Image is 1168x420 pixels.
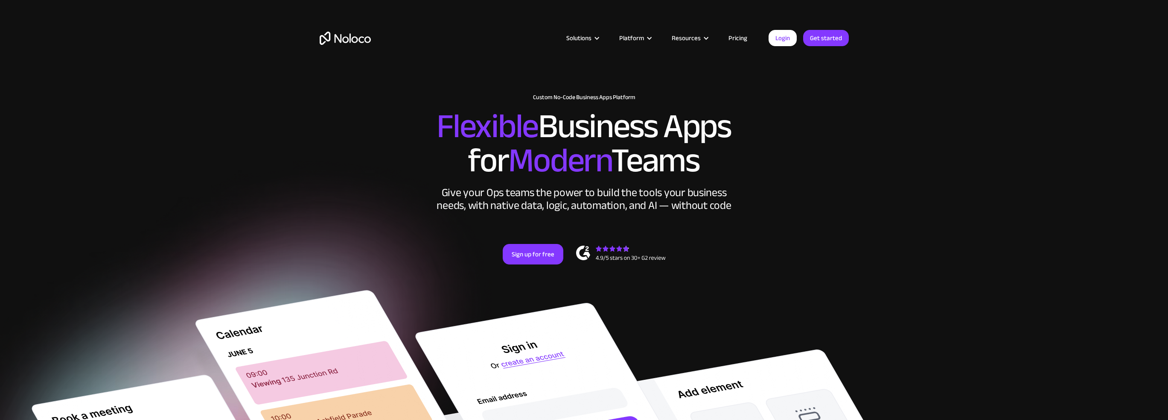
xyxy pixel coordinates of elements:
[718,32,758,44] a: Pricing
[320,94,849,101] h1: Custom No-Code Business Apps Platform
[672,32,701,44] div: Resources
[619,32,644,44] div: Platform
[769,30,797,46] a: Login
[566,32,591,44] div: Solutions
[503,244,563,264] a: Sign up for free
[556,32,609,44] div: Solutions
[320,32,371,45] a: home
[609,32,661,44] div: Platform
[320,109,849,178] h2: Business Apps for Teams
[435,186,734,212] div: Give your Ops teams the power to build the tools your business needs, with native data, logic, au...
[661,32,718,44] div: Resources
[508,129,611,192] span: Modern
[803,30,849,46] a: Get started
[437,94,538,158] span: Flexible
